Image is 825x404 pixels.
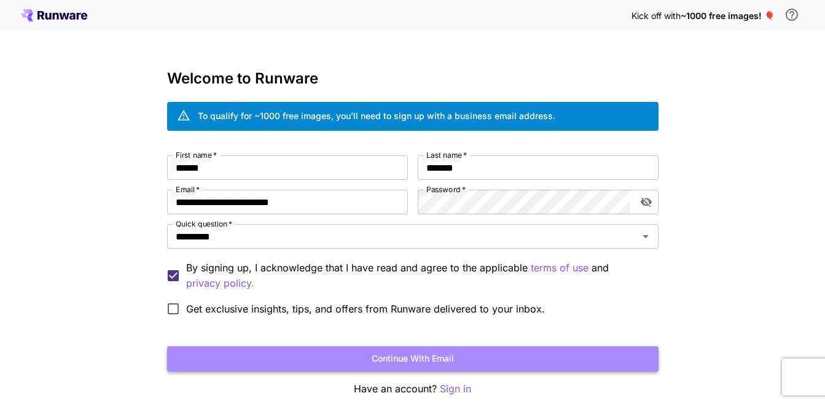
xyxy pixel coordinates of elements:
span: Kick off with [631,10,681,21]
button: By signing up, I acknowledge that I have read and agree to the applicable and privacy policy. [531,260,588,276]
button: Continue with email [167,346,659,371]
h3: Welcome to Runware [167,70,659,87]
p: privacy policy. [186,276,254,291]
span: Get exclusive insights, tips, and offers from Runware delivered to your inbox. [186,301,545,316]
span: ~1000 free images! 🎈 [681,10,775,21]
button: Open [637,228,654,245]
label: Email [176,184,200,195]
p: terms of use [531,260,588,276]
p: By signing up, I acknowledge that I have read and agree to the applicable and [186,260,649,291]
div: To qualify for ~1000 free images, you’ll need to sign up with a business email address. [198,109,555,122]
button: toggle password visibility [635,191,657,213]
button: By signing up, I acknowledge that I have read and agree to the applicable terms of use and [186,276,254,291]
button: Sign in [440,381,471,397]
p: Have an account? [167,381,659,397]
label: Quick question [176,219,232,229]
label: Last name [426,150,467,160]
label: First name [176,150,217,160]
label: Password [426,184,466,195]
button: In order to qualify for free credit, you need to sign up with a business email address and click ... [780,2,804,27]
